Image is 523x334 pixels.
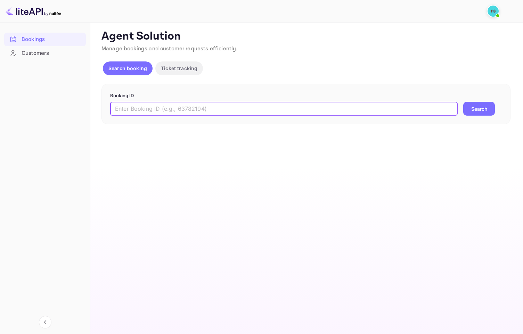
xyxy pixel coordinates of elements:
[110,102,458,116] input: Enter Booking ID (e.g., 63782194)
[22,49,82,57] div: Customers
[108,65,147,72] p: Search booking
[22,35,82,43] div: Bookings
[110,92,502,99] p: Booking ID
[463,102,495,116] button: Search
[6,6,61,17] img: LiteAPI logo
[488,6,499,17] img: Traveloka 3PS03
[161,65,197,72] p: Ticket tracking
[4,33,86,45] a: Bookings
[4,47,86,60] div: Customers
[101,45,238,52] span: Manage bookings and customer requests efficiently.
[101,30,510,43] p: Agent Solution
[39,316,51,328] button: Collapse navigation
[4,33,86,46] div: Bookings
[4,47,86,59] a: Customers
